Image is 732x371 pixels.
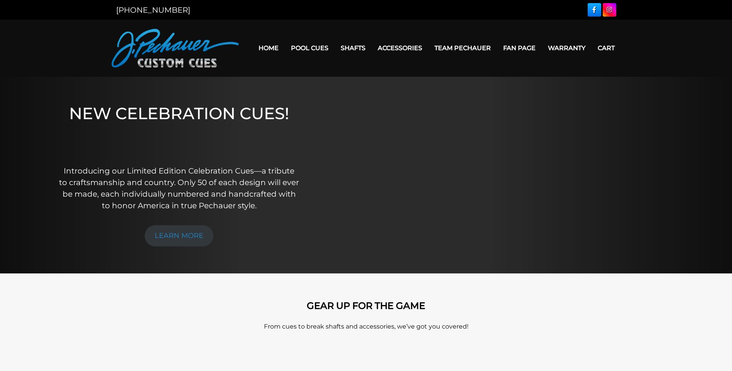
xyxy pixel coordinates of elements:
a: Warranty [542,38,592,58]
a: Team Pechauer [428,38,497,58]
a: LEARN MORE [145,225,213,246]
a: Cart [592,38,621,58]
a: [PHONE_NUMBER] [116,5,190,15]
img: Pechauer Custom Cues [112,29,239,67]
p: Introducing our Limited Edition Celebration Cues—a tribute to craftsmanship and country. Only 50 ... [59,165,299,211]
a: Pool Cues [285,38,335,58]
p: From cues to break shafts and accessories, we’ve got you covered! [146,322,586,331]
h1: NEW CELEBRATION CUES! [59,104,299,154]
a: Accessories [372,38,428,58]
a: Fan Page [497,38,542,58]
a: Shafts [335,38,372,58]
strong: GEAR UP FOR THE GAME [307,300,425,311]
a: Home [252,38,285,58]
